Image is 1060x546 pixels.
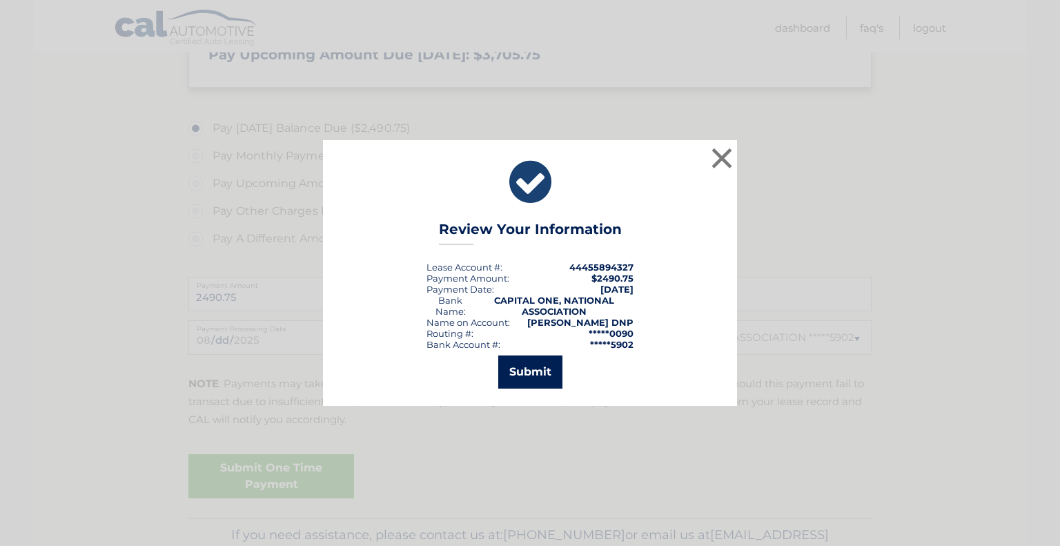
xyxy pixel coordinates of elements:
button: Submit [498,355,562,389]
h3: Review Your Information [439,221,622,245]
div: Bank Account #: [426,339,500,350]
div: : [426,284,494,295]
div: Routing #: [426,328,473,339]
button: × [708,144,736,172]
div: Name on Account: [426,317,510,328]
strong: CAPITAL ONE, NATIONAL ASSOCIATION [494,295,614,317]
strong: [PERSON_NAME] DNP [527,317,634,328]
div: Lease Account #: [426,262,502,273]
div: Payment Amount: [426,273,509,284]
div: Bank Name: [426,295,474,317]
span: $2490.75 [591,273,634,284]
strong: 44455894327 [569,262,634,273]
span: Payment Date [426,284,492,295]
span: [DATE] [600,284,634,295]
